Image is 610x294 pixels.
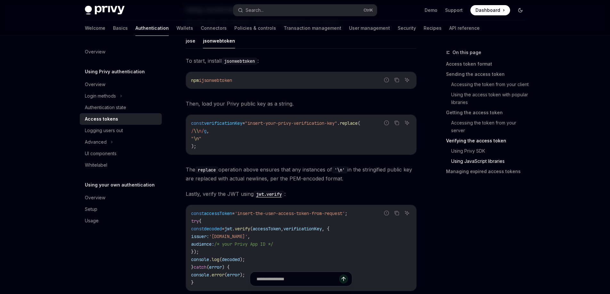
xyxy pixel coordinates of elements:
span: ( [358,120,360,126]
a: Authentication [135,20,169,36]
a: Overview [80,192,162,203]
a: Transaction management [284,20,341,36]
span: n/ [199,128,204,134]
button: Copy the contents from the code block [393,119,401,127]
a: Connectors [201,20,227,36]
span: verify [235,226,250,232]
span: log [212,257,219,262]
span: decoded [222,257,240,262]
span: \\ [194,128,199,134]
a: Logging users out [80,125,162,136]
span: i [199,77,201,83]
span: = [232,211,235,216]
button: Advanced [80,136,162,148]
span: const [191,211,204,216]
span: { [199,218,201,224]
span: . [337,120,340,126]
button: Copy the contents from the code block [393,209,401,217]
a: Managing expired access tokens [446,166,531,177]
span: 'insert-the-user-access-token-from-request' [235,211,345,216]
span: = [242,120,245,126]
span: accessToken [204,211,232,216]
span: accessToken [253,226,281,232]
div: Overview [85,81,105,88]
a: Recipes [424,20,442,36]
a: Basics [113,20,128,36]
a: Support [445,7,463,13]
span: , [248,234,250,239]
span: ); [191,143,196,149]
span: ); [240,257,245,262]
a: User management [349,20,390,36]
span: \n [194,136,199,141]
a: UI components [80,148,162,159]
a: Using Privy SDK [446,146,531,156]
button: jsonwebtoken [203,33,235,48]
code: jsonwebtoken [222,58,257,65]
a: Security [398,20,416,36]
span: verificationKey [283,226,322,232]
span: verificationKey [204,120,242,126]
button: Login methods [80,90,162,102]
h5: Using your own authentication [85,181,155,189]
a: Access token format [446,59,531,69]
a: API reference [449,20,480,36]
span: " [191,136,194,141]
button: Ask AI [403,209,411,217]
div: Access tokens [85,115,118,123]
span: jsonwebtoken [201,77,232,83]
button: Report incorrect code [382,209,391,217]
a: Authentication state [80,102,162,113]
span: Dashboard [476,7,500,13]
span: ( [207,264,209,270]
span: '[DOMAIN_NAME]' [209,234,248,239]
span: try [191,218,199,224]
input: Ask a question... [256,272,339,286]
span: "insert-your-privy-verification-key" [245,120,337,126]
button: jose [186,33,195,48]
div: Search... [246,6,264,14]
span: jwt [224,226,232,232]
a: Sending the access token [446,69,531,79]
div: Overview [85,48,105,56]
div: Login methods [85,92,116,100]
a: Policies & controls [234,20,276,36]
a: Whitelabel [80,159,162,171]
div: Setup [85,205,97,213]
div: Authentication state [85,104,126,111]
button: Copy the contents from the code block [393,76,401,84]
span: = [222,226,224,232]
span: The operation above ensures that any instances of in the stringified public key are replaced with... [186,165,417,183]
span: . [232,226,235,232]
a: Access tokens [80,113,162,125]
button: Report incorrect code [382,119,391,127]
button: Ask AI [403,76,411,84]
button: Send message [339,274,348,283]
code: '\n' [332,166,347,173]
a: Wallets [176,20,193,36]
span: replace [340,120,358,126]
span: g [204,128,207,134]
a: Accessing the token from your client [446,79,531,90]
div: UI components [85,150,117,157]
div: Usage [85,217,99,225]
span: const [191,120,204,126]
span: To start, install : [186,56,417,65]
span: audience: [191,241,214,247]
div: Overview [85,194,105,202]
a: jwt.verify [254,191,284,197]
span: , { [322,226,329,232]
span: /* your Privy App ID */ [214,241,273,247]
span: Then, load your Privy public key as a string. [186,99,417,108]
button: Ask AI [403,119,411,127]
span: ( [219,257,222,262]
span: , [281,226,283,232]
a: Overview [80,46,162,58]
span: decoded [204,226,222,232]
a: Usage [80,215,162,226]
button: Search...CtrlK [233,4,377,16]
h5: Using Privy authentication [85,68,145,75]
span: On this page [452,49,481,56]
span: }); [191,249,199,255]
span: ) { [222,264,230,270]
